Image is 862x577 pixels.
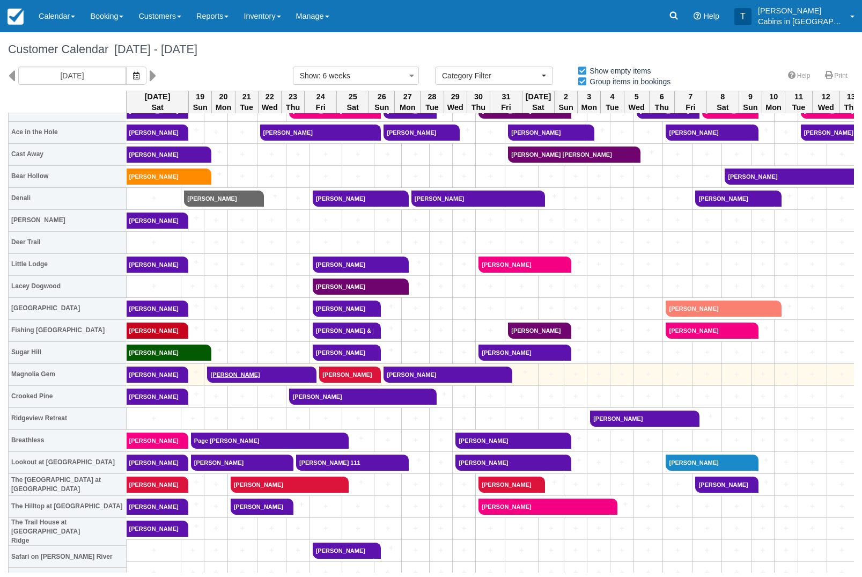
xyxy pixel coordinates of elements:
a: + [260,281,284,292]
a: + [181,213,202,224]
a: + [590,237,607,248]
a: + [231,171,254,182]
a: + [564,323,585,334]
a: + [666,237,689,248]
a: + [432,347,450,358]
a: + [404,347,426,358]
a: [PERSON_NAME] [590,411,692,427]
a: + [374,323,399,334]
a: + [508,391,535,402]
a: + [377,215,399,226]
a: + [613,325,630,336]
a: [PERSON_NAME] [666,323,751,339]
a: + [830,259,853,270]
a: + [666,171,689,182]
a: + [725,347,748,358]
a: + [830,347,853,358]
a: [PERSON_NAME] [127,323,181,339]
a: [PERSON_NAME] [127,125,181,141]
p: [PERSON_NAME] [758,5,844,16]
a: + [181,367,202,378]
a: + [801,347,824,358]
a: + [404,149,426,160]
a: + [777,149,794,160]
a: + [231,325,254,336]
a: + [204,345,225,356]
a: + [590,391,607,402]
a: [PERSON_NAME] [127,301,181,317]
a: + [777,237,794,248]
a: + [207,259,224,270]
a: + [260,237,284,248]
a: + [207,325,224,336]
a: + [801,369,824,380]
a: [PERSON_NAME] [127,389,181,405]
button: Show: 6 weeks [293,67,419,85]
a: [PERSON_NAME] [478,345,564,361]
a: + [752,125,772,136]
a: + [725,149,748,160]
a: + [590,303,607,314]
a: + [801,149,824,160]
a: + [404,171,426,182]
a: + [754,259,771,270]
a: + [404,215,426,226]
a: + [777,281,794,292]
a: + [541,171,561,182]
a: + [637,347,660,358]
a: [PERSON_NAME] [666,301,774,317]
p: Cabins in [GEOGRAPHIC_DATA] [758,16,844,27]
a: + [377,171,399,182]
a: + [666,193,689,204]
a: + [478,237,502,248]
a: + [432,325,450,336]
a: + [231,237,254,248]
a: + [453,125,473,136]
a: + [374,301,399,312]
a: + [754,369,771,380]
a: + [455,259,473,270]
a: + [695,149,719,160]
a: + [754,347,771,358]
a: [PERSON_NAME] [260,125,374,141]
a: + [801,193,824,204]
a: + [830,303,853,314]
a: + [666,391,689,402]
a: + [754,215,771,226]
a: + [613,281,630,292]
a: + [432,215,450,226]
a: [PERSON_NAME] [508,323,564,339]
a: + [613,215,630,226]
a: + [695,369,719,380]
a: [PERSON_NAME] [313,257,402,273]
a: + [432,303,450,314]
a: + [455,237,473,248]
a: [PERSON_NAME] [666,125,751,141]
a: + [207,215,224,226]
a: + [313,215,339,226]
a: + [231,413,254,424]
a: + [666,369,689,380]
a: + [207,303,224,314]
a: [PERSON_NAME] [127,147,204,163]
a: + [478,171,502,182]
a: + [695,281,719,292]
a: + [725,281,748,292]
a: + [692,411,719,422]
a: + [508,215,535,226]
a: + [695,259,719,270]
a: + [777,325,794,336]
a: + [666,281,689,292]
a: [PERSON_NAME] [695,191,774,207]
span: Category Filter [442,70,539,81]
span: Show [300,71,319,80]
a: + [289,171,306,182]
a: + [695,237,719,248]
a: + [801,215,824,226]
a: + [231,391,254,402]
a: + [775,191,795,202]
a: + [725,237,748,248]
a: + [567,237,584,248]
a: + [777,215,794,226]
a: Help [782,68,817,84]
